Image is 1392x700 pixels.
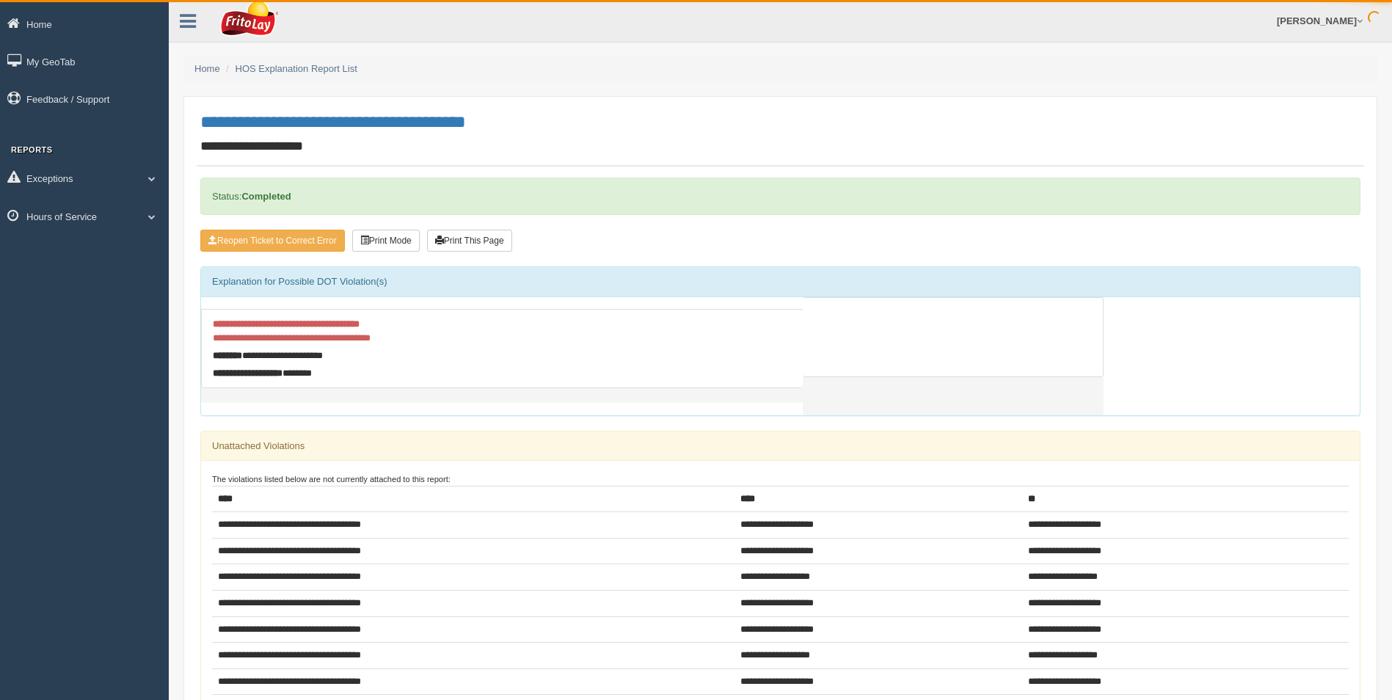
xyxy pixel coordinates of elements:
[201,267,1360,296] div: Explanation for Possible DOT Violation(s)
[200,178,1360,215] div: Status:
[352,230,420,252] button: Print Mode
[201,431,1360,461] div: Unattached Violations
[241,191,291,202] strong: Completed
[236,63,357,74] a: HOS Explanation Report List
[212,475,451,484] small: The violations listed below are not currently attached to this report:
[200,230,345,252] button: Reopen Ticket
[194,63,220,74] a: Home
[427,230,512,252] button: Print This Page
